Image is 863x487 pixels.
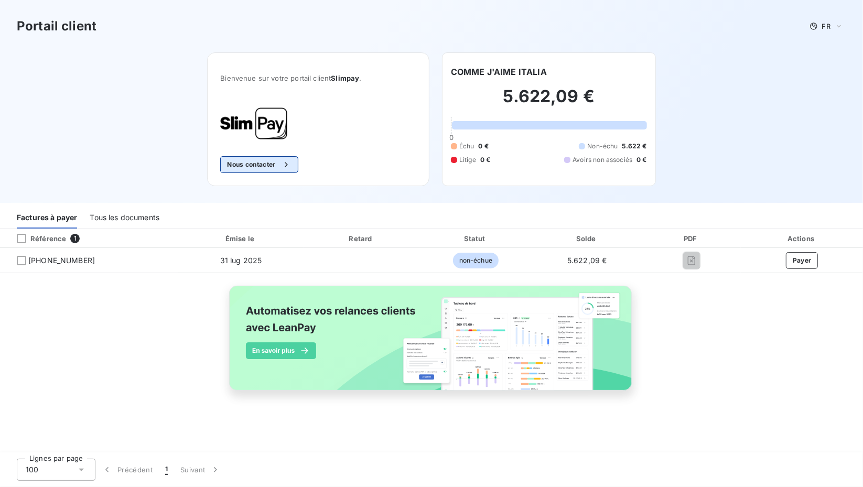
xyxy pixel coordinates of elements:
span: 0 [449,133,454,142]
div: Retard [306,233,417,244]
div: Tous les documents [90,207,159,229]
span: 5.622,09 € [567,256,607,265]
span: Non-échu [587,142,618,151]
button: Payer [786,252,818,269]
span: Bienvenue sur votre portail client . [220,74,416,82]
span: Avoirs non associés [573,155,632,165]
h2: 5.622,09 € [451,86,647,117]
div: Référence [8,234,66,243]
button: Précédent [95,459,159,481]
span: FR [822,22,830,30]
span: Slimpay [331,74,359,82]
span: non-échue [453,253,499,268]
span: 1 [70,234,80,243]
span: 0 € [479,142,489,151]
button: 1 [159,459,174,481]
span: [PHONE_NUMBER] [28,255,95,266]
button: Nous contacter [220,156,298,173]
div: Statut [422,233,530,244]
span: 31 lug 2025 [220,256,262,265]
h3: Portail client [17,17,96,36]
img: banner [220,279,643,408]
span: 0 € [637,155,646,165]
div: Factures à payer [17,207,77,229]
span: 1 [165,464,168,475]
div: Émise le [180,233,302,244]
div: Actions [743,233,861,244]
span: Litige [459,155,476,165]
button: Suivant [174,459,227,481]
h6: COMME J'AIME ITALIA [451,66,547,78]
div: Solde [534,233,640,244]
span: 5.622 € [622,142,647,151]
span: Échu [459,142,474,151]
span: 0 € [480,155,490,165]
span: 100 [26,464,38,475]
img: Company logo [220,107,287,139]
div: PDF [644,233,739,244]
